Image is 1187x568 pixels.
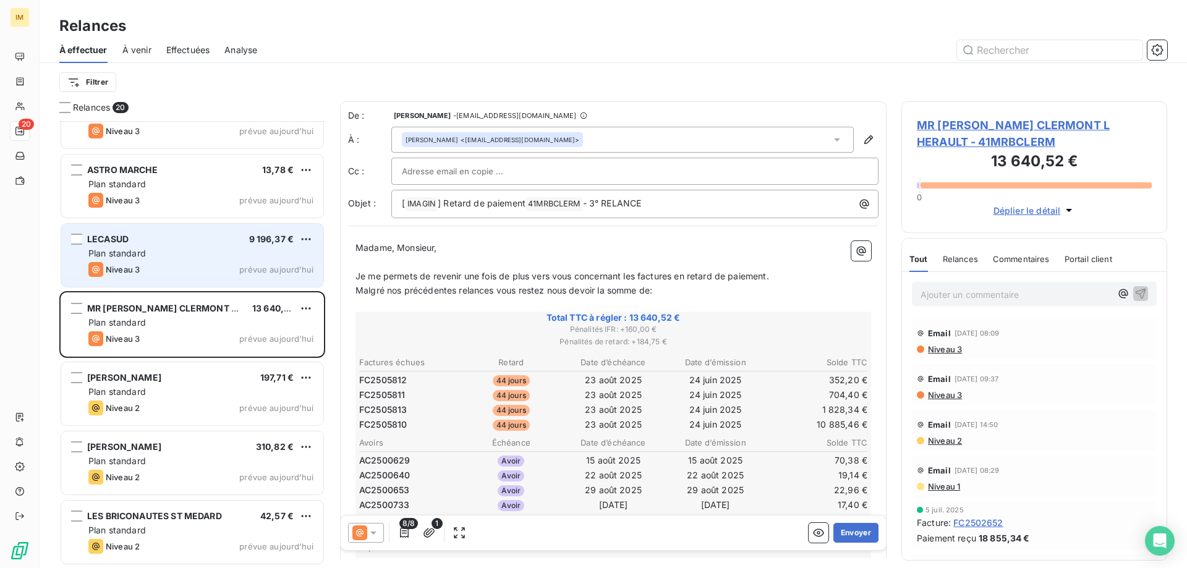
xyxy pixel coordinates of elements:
[767,498,868,512] td: 17,40 €
[993,254,1050,264] span: Commentaires
[563,418,663,431] td: 23 août 2025
[1065,254,1112,264] span: Portail client
[767,373,868,387] td: 352,20 €
[955,421,998,428] span: [DATE] 14:50
[59,121,325,568] div: grid
[252,303,304,313] span: 13 640,52 €
[953,516,1003,529] span: FC2502652
[166,44,210,56] span: Effectuées
[73,101,110,114] span: Relances
[493,420,530,431] span: 44 jours
[461,356,561,369] th: Retard
[399,518,418,529] span: 8/8
[767,388,868,402] td: 704,40 €
[833,523,879,543] button: Envoyer
[87,441,161,452] span: [PERSON_NAME]
[239,541,313,551] span: prévue aujourd’hui
[665,356,766,369] th: Date d’émission
[359,374,407,386] span: FC2505812
[563,454,663,467] td: 15 août 2025
[665,498,766,512] td: [DATE]
[453,112,576,119] span: - [EMAIL_ADDRESS][DOMAIN_NAME]
[665,388,766,402] td: 24 juin 2025
[665,403,766,417] td: 24 juin 2025
[106,334,140,344] span: Niveau 3
[493,375,530,386] span: 44 jours
[348,134,391,146] label: À :
[239,472,313,482] span: prévue aujourd’hui
[665,483,766,497] td: 29 août 2025
[224,44,257,56] span: Analyse
[993,204,1061,217] span: Déplier le détail
[359,389,405,401] span: FC2505811
[239,195,313,205] span: prévue aujourd’hui
[563,403,663,417] td: 23 août 2025
[563,356,663,369] th: Date d’échéance
[406,197,437,211] span: IMAGIN
[348,198,376,208] span: Objet :
[767,483,868,497] td: 22,96 €
[262,164,294,175] span: 13,78 €
[665,373,766,387] td: 24 juin 2025
[87,164,158,175] span: ASTRO MARCHE
[925,506,964,514] span: 5 juil. 2025
[767,356,868,369] th: Solde TTC
[927,436,962,446] span: Niveau 2
[113,102,128,113] span: 20
[359,498,459,512] td: AC2500733
[239,334,313,344] span: prévue aujourd’hui
[249,234,294,244] span: 9 196,37 €
[917,150,1152,175] h3: 13 640,52 €
[359,356,459,369] th: Factures échues
[122,44,151,56] span: À venir
[438,198,525,208] span: ] Retard de paiement
[767,454,868,467] td: 70,38 €
[917,192,922,202] span: 0
[943,254,978,264] span: Relances
[498,500,524,511] span: Avoir
[526,197,582,211] span: 41MRBCLERM
[88,179,146,189] span: Plan standard
[357,324,869,335] span: Pénalités IFR : + 160,00 €
[406,135,579,144] div: <[EMAIL_ADDRESS][DOMAIN_NAME]>
[260,511,294,521] span: 42,57 €
[106,403,140,413] span: Niveau 2
[87,234,129,244] span: LECASUD
[563,468,663,482] td: 22 août 2025
[359,468,459,482] td: AC2500640
[665,468,766,482] td: 22 août 2025
[990,203,1079,218] button: Déplier le détail
[927,390,962,400] span: Niveau 3
[359,418,407,431] span: FC2505810
[239,403,313,413] span: prévue aujourd’hui
[359,483,459,497] td: AC2500653
[955,467,1000,474] span: [DATE] 08:29
[665,436,766,449] th: Date d’émission
[359,436,459,449] th: Avoirs
[406,135,458,144] span: [PERSON_NAME]
[59,72,116,92] button: Filtrer
[59,44,108,56] span: À effectuer
[87,372,161,383] span: [PERSON_NAME]
[394,112,451,119] span: [PERSON_NAME]
[927,481,960,491] span: Niveau 1
[665,418,766,431] td: 24 juin 2025
[917,516,951,529] span: Facture :
[88,248,146,258] span: Plan standard
[928,420,951,430] span: Email
[498,485,524,496] span: Avoir
[402,198,405,208] span: [
[498,470,524,481] span: Avoir
[19,119,34,130] span: 20
[106,126,140,136] span: Niveau 3
[359,404,407,416] span: FC2505813
[87,511,222,521] span: LES BRICONAUTES ST MEDARD
[767,418,868,431] td: 10 885,46 €
[88,525,146,535] span: Plan standard
[357,312,869,324] span: Total TTC à régler : 13 640,52 €
[563,373,663,387] td: 23 août 2025
[357,336,869,347] span: Pénalités de retard : + 184,75 €
[260,372,294,383] span: 197,71 €
[563,388,663,402] td: 23 août 2025
[563,483,663,497] td: 29 août 2025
